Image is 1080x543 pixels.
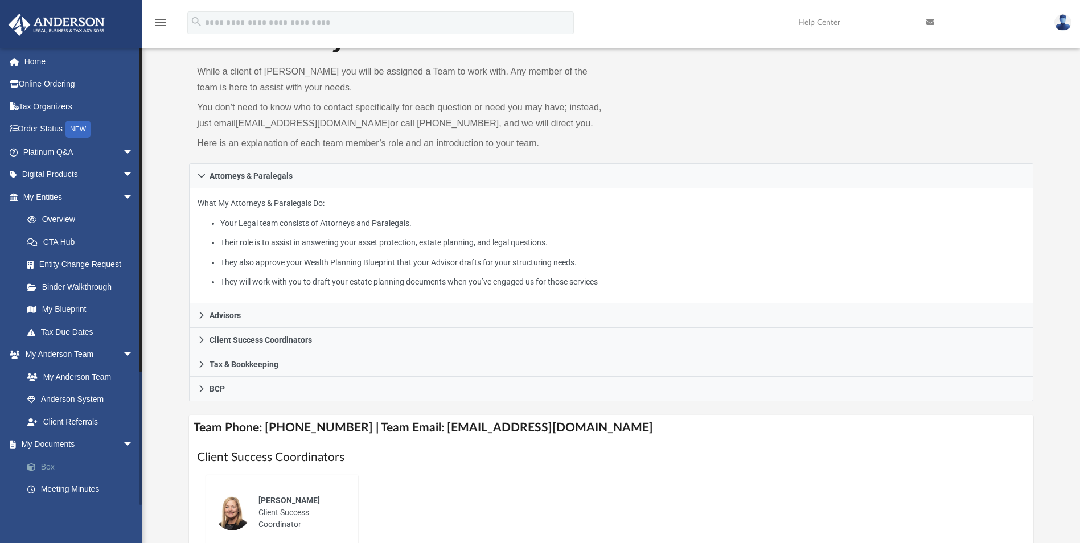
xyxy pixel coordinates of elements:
[189,328,1033,352] a: Client Success Coordinators
[8,118,151,141] a: Order StatusNEW
[16,320,151,343] a: Tax Due Dates
[189,188,1033,304] div: Attorneys & Paralegals
[190,15,203,28] i: search
[16,455,151,478] a: Box
[198,196,1024,289] p: What My Attorneys & Paralegals Do:
[8,433,151,456] a: My Documentsarrow_drop_down
[8,186,151,208] a: My Entitiesarrow_drop_down
[220,275,1025,289] li: They will work with you to draft your estate planning documents when you’ve engaged us for those ...
[8,95,151,118] a: Tax Organizers
[154,22,167,30] a: menu
[122,186,145,209] span: arrow_drop_down
[16,298,145,321] a: My Blueprint
[197,449,1025,466] h1: Client Success Coordinators
[197,135,603,151] p: Here is an explanation of each team member’s role and an introduction to your team.
[197,64,603,96] p: While a client of [PERSON_NAME] you will be assigned a Team to work with. Any member of the team ...
[189,352,1033,377] a: Tax & Bookkeeping
[1054,14,1071,31] img: User Pic
[189,163,1033,188] a: Attorneys & Paralegals
[16,275,151,298] a: Binder Walkthrough
[122,163,145,187] span: arrow_drop_down
[16,231,151,253] a: CTA Hub
[16,253,151,276] a: Entity Change Request
[8,141,151,163] a: Platinum Q&Aarrow_drop_down
[122,141,145,164] span: arrow_drop_down
[16,500,145,523] a: Forms Library
[8,343,145,366] a: My Anderson Teamarrow_drop_down
[210,385,225,393] span: BCP
[214,494,251,530] img: thumbnail
[16,208,151,231] a: Overview
[16,410,145,433] a: Client Referrals
[220,216,1025,231] li: Your Legal team consists of Attorneys and Paralegals.
[189,415,1033,441] h4: Team Phone: [PHONE_NUMBER] | Team Email: [EMAIL_ADDRESS][DOMAIN_NAME]
[154,16,167,30] i: menu
[5,14,108,36] img: Anderson Advisors Platinum Portal
[210,360,278,368] span: Tax & Bookkeeping
[16,478,151,501] a: Meeting Minutes
[122,433,145,456] span: arrow_drop_down
[189,303,1033,328] a: Advisors
[8,50,151,73] a: Home
[236,118,390,128] a: [EMAIL_ADDRESS][DOMAIN_NAME]
[8,163,151,186] a: Digital Productsarrow_drop_down
[220,236,1025,250] li: Their role is to assist in answering your asset protection, estate planning, and legal questions.
[210,311,241,319] span: Advisors
[189,377,1033,401] a: BCP
[197,100,603,131] p: You don’t need to know who to contact specifically for each question or need you may have; instea...
[210,172,293,180] span: Attorneys & Paralegals
[16,365,139,388] a: My Anderson Team
[251,487,350,538] div: Client Success Coordinator
[210,336,312,344] span: Client Success Coordinators
[16,388,145,411] a: Anderson System
[258,496,320,505] span: [PERSON_NAME]
[8,73,151,96] a: Online Ordering
[220,256,1025,270] li: They also approve your Wealth Planning Blueprint that your Advisor drafts for your structuring ne...
[65,121,91,138] div: NEW
[122,343,145,367] span: arrow_drop_down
